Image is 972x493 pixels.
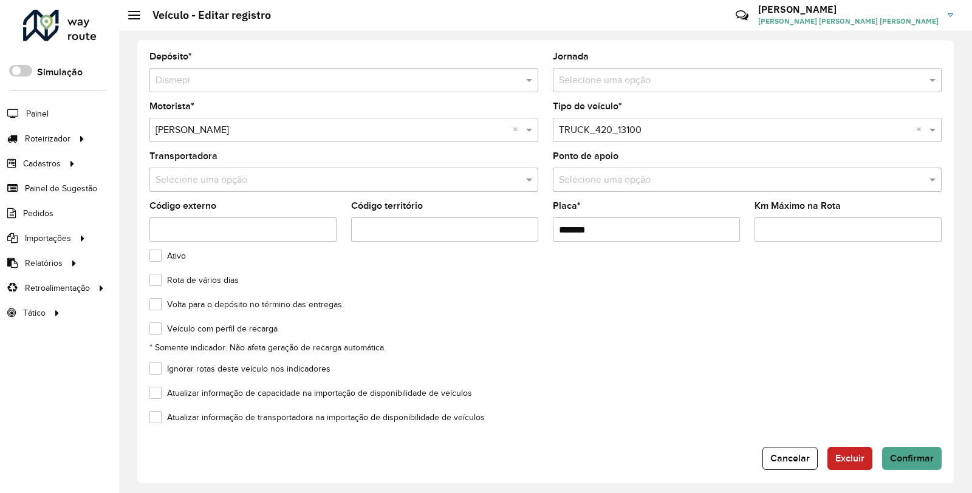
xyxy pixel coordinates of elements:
[758,4,939,15] h3: [PERSON_NAME]
[729,2,755,29] a: Contato Rápido
[553,149,618,163] label: Ponto de apoio
[25,132,70,145] span: Roteirizador
[553,199,581,213] label: Placa
[149,250,186,262] label: Ativo
[25,257,63,270] span: Relatórios
[351,199,423,213] label: Código território
[37,65,83,80] label: Simulação
[25,282,90,294] span: Retroalimentação
[26,107,49,120] span: Painel
[149,343,386,352] small: * Somente indicador. Não afeta geração de recarga automática.
[23,307,46,319] span: Tático
[553,99,622,114] label: Tipo de veículo
[827,447,872,470] button: Excluir
[882,447,942,470] button: Confirmar
[25,232,71,245] span: Importações
[916,123,926,137] span: Clear all
[513,123,523,137] span: Clear all
[149,199,216,213] label: Código externo
[149,362,330,375] label: Ignorar rotas deste veículo nos indicadores
[755,199,841,213] label: Km Máximo na Rota
[758,16,939,27] span: [PERSON_NAME] [PERSON_NAME] [PERSON_NAME]
[25,182,97,195] span: Painel de Sugestão
[890,453,934,463] span: Confirmar
[149,49,192,64] label: Depósito
[23,207,53,220] span: Pedidos
[149,387,472,399] label: Atualizar informação de capacidade na importação de disponibilidade de veículos
[553,49,589,64] label: Jornada
[149,298,342,311] label: Volta para o depósito no término das entregas
[149,322,278,335] label: Veículo com perfil de recarga
[149,411,485,424] label: Atualizar informação de transportadora na importação de disponibilidade de veículos
[835,453,864,463] span: Excluir
[770,453,810,463] span: Cancelar
[149,149,217,163] label: Transportadora
[140,8,271,22] h2: Veículo - Editar registro
[149,274,239,287] label: Rota de vários dias
[149,99,194,114] label: Motorista
[762,447,818,470] button: Cancelar
[23,157,61,170] span: Cadastros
